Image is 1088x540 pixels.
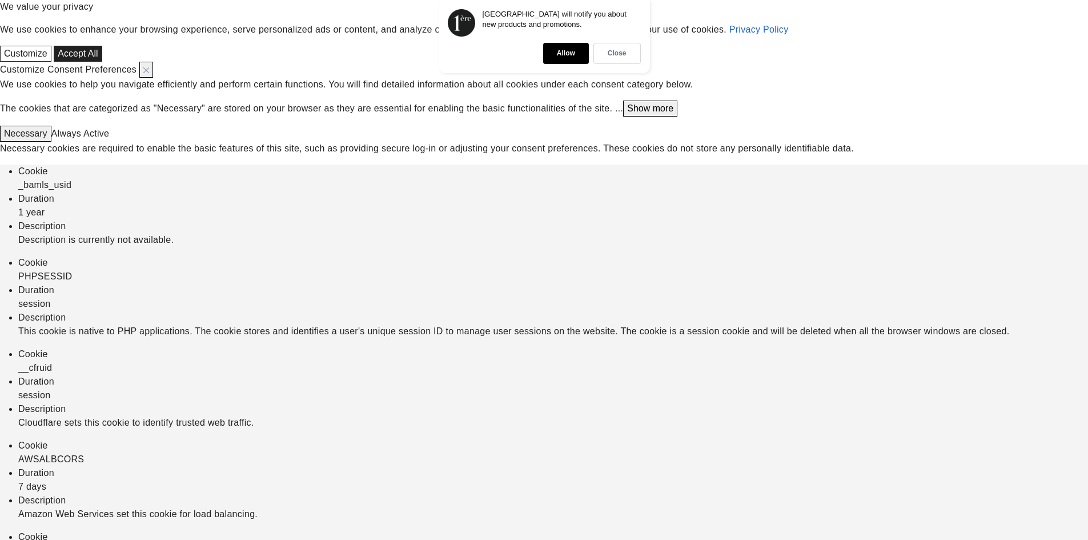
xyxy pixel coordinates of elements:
[54,46,102,62] button: Accept All
[18,219,1088,233] div: Description
[18,375,1088,389] div: Duration
[18,453,1088,466] div: AWSALBCORS
[18,297,1088,311] div: session
[139,62,153,78] button: Close
[18,361,1088,375] div: __cfruid
[729,25,789,34] a: Privacy Policy
[18,507,1088,521] div: Amazon Web Services set this cookie for load balancing.
[18,165,1088,178] div: Cookie
[483,10,627,29] p: [GEOGRAPHIC_DATA] will notify you about new products and promotions.
[18,389,1088,402] div: session
[18,347,1088,361] div: Cookie
[608,49,627,58] p: Close
[623,101,677,117] button: Show more
[18,233,1088,247] div: Description is currently not available.
[18,206,1088,219] div: 1 year
[18,325,1088,338] div: This cookie is native to PHP applications. The cookie stores and identifies a user's unique sessi...
[18,439,1088,453] div: Cookie
[18,270,1088,283] div: PHPSESSID
[18,494,1088,507] div: Description
[18,311,1088,325] div: Description
[18,416,1088,430] div: Cloudflare sets this cookie to identify trusted web traffic.
[557,49,575,58] p: Allow
[51,129,110,138] span: Always Active
[18,178,1088,192] div: _bamls_usid
[18,402,1088,416] div: Description
[143,67,149,73] img: Close
[18,480,1088,494] div: 7 days
[18,256,1088,270] div: Cookie
[18,192,1088,206] div: Duration
[18,283,1088,297] div: Duration
[18,466,1088,480] div: Duration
